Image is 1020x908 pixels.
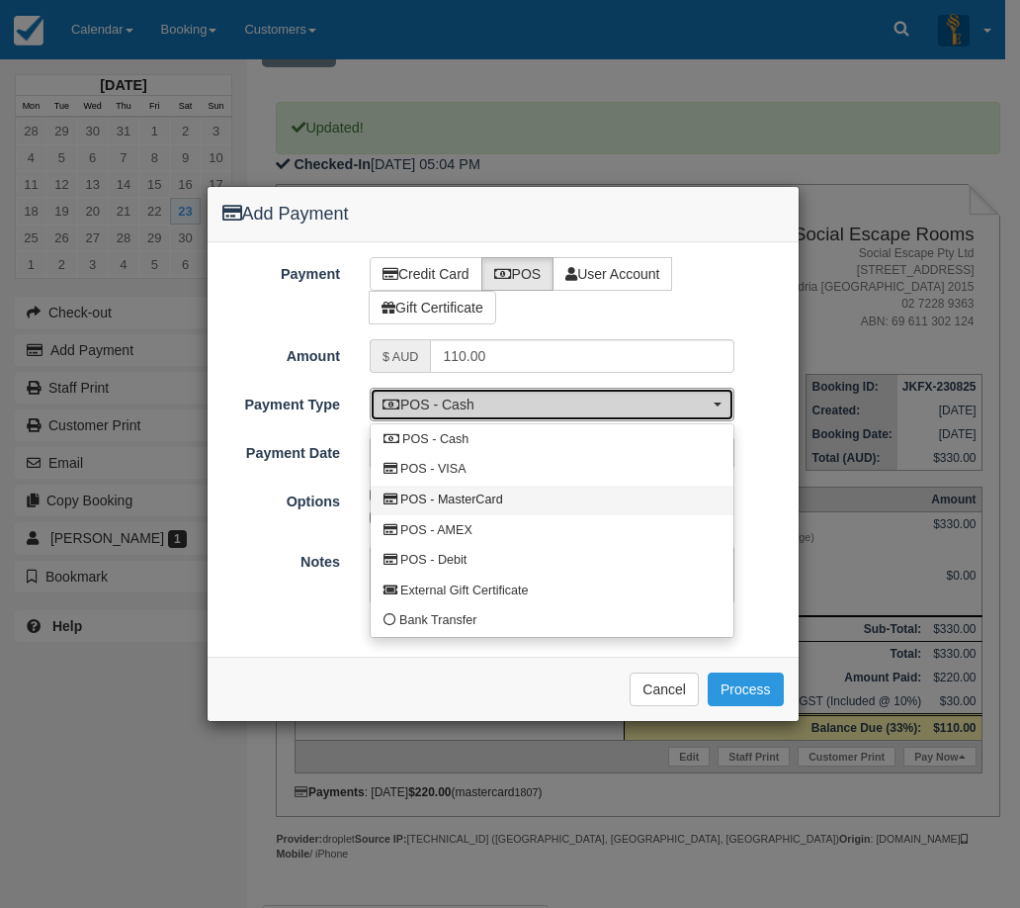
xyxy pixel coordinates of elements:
[400,552,467,570] span: POS - Debit
[481,257,554,291] label: POS
[630,673,699,706] button: Cancel
[430,339,733,373] input: Valid amount required.
[400,461,467,479] span: POS - VISA
[552,257,672,291] label: User Account
[208,485,356,512] label: Options
[400,492,503,509] span: POS - MasterCard
[208,388,356,415] label: Payment Type
[370,388,734,421] button: POS - Cash
[369,291,496,324] label: Gift Certificate
[208,257,356,285] label: Payment
[222,202,784,227] h4: Add Payment
[400,522,472,540] span: POS - AMEX
[399,612,476,630] span: Bank Transfer
[208,339,356,367] label: Amount
[382,395,709,414] span: POS - Cash
[402,431,468,449] span: POS - Cash
[208,436,356,464] label: Payment Date
[208,545,356,573] label: Notes
[708,673,784,706] button: Process
[400,583,528,600] span: External Gift Certificate
[382,350,418,364] small: $ AUD
[370,257,482,291] label: Credit Card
